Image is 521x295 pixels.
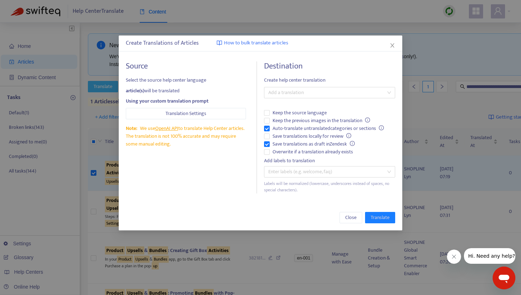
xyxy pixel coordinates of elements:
span: Auto-translate untranslated categories or sections [270,125,387,132]
button: Translate [365,212,395,223]
span: close [390,43,395,48]
iframe: 会社からのメッセージ [464,248,515,264]
img: image-link [217,40,222,46]
h4: Destination [264,61,395,71]
span: Select the source help center language [126,76,246,84]
div: Add labels to translation [264,157,395,165]
button: Close [340,212,362,223]
button: Close [388,42,396,49]
iframe: メッセージングウィンドウを開くボタン [493,267,515,289]
strong: article(s) [126,87,144,95]
button: Translation Settings [126,108,246,119]
div: Create Translations of Articles [126,39,395,48]
span: Close [345,214,357,222]
span: Keep the source language [270,109,330,117]
span: Note: [126,124,137,132]
span: info-circle [346,133,351,138]
span: Keep the previous images in the translation [270,117,373,125]
div: Labels will be normalized (lowercase, underscores instead of spaces, no special characters). [264,180,395,194]
span: Create help center translation [264,76,395,84]
span: How to bulk translate articles [224,39,288,47]
span: info-circle [365,118,370,122]
a: OpenAI API [155,124,178,132]
h4: Source [126,61,246,71]
div: will be translated [126,87,246,95]
div: We use to translate Help Center articles. The translation is not 100% accurate and may require so... [126,125,246,148]
iframe: メッセージを閉じる [447,250,461,264]
span: info-circle [350,141,355,146]
span: Save translations as draft in Zendesk [270,140,358,148]
span: Overwrite if a translation already exists [270,148,356,156]
a: How to bulk translate articles [217,39,288,47]
span: Save translations locally for review [270,132,354,140]
span: info-circle [379,125,384,130]
span: Translation Settings [166,110,206,118]
div: Using your custom translation prompt [126,97,246,105]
